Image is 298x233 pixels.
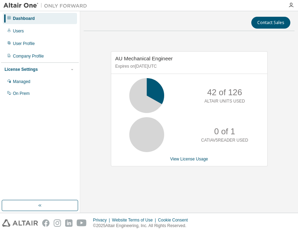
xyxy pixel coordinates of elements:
img: altair_logo.svg [2,219,38,227]
div: Cookie Consent [158,217,192,223]
div: On Prem [13,91,30,96]
div: Users [13,28,24,34]
div: Company Profile [13,53,44,59]
p: 42 of 126 [207,87,242,98]
p: 0 of 1 [214,126,235,137]
p: © 2025 Altair Engineering, Inc. All Rights Reserved. [93,223,192,229]
img: Altair One [3,2,91,9]
p: ALTAIR UNITS USED [204,98,245,104]
p: CATIAV5READER USED [201,137,248,143]
img: instagram.svg [54,219,61,227]
div: Dashboard [13,16,35,21]
div: Website Terms of Use [112,217,158,223]
img: facebook.svg [42,219,49,227]
p: Expires on [DATE] UTC [115,63,261,69]
div: Managed [13,79,30,84]
div: Privacy [93,217,112,223]
div: User Profile [13,41,35,46]
div: License Settings [5,67,38,72]
a: View License Usage [170,157,208,161]
button: Contact Sales [251,17,290,29]
img: youtube.svg [77,219,87,227]
span: AU Mechanical Engineer [115,55,173,61]
img: linkedin.svg [65,219,72,227]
